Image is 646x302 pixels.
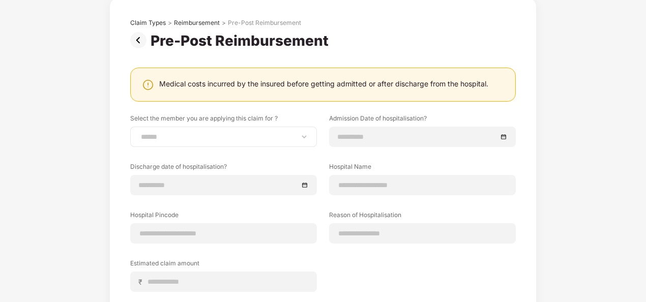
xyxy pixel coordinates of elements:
[174,19,220,27] div: Reimbursement
[130,32,151,48] img: svg+xml;base64,PHN2ZyBpZD0iUHJldi0zMngzMiIgeG1sbnM9Imh0dHA6Ly93d3cudzMub3JnLzIwMDAvc3ZnIiB3aWR0aD...
[329,210,516,223] label: Reason of Hospitalisation
[130,162,317,175] label: Discharge date of hospitalisation?
[130,114,317,127] label: Select the member you are applying this claim for ?
[222,19,226,27] div: >
[142,79,154,91] img: svg+xml;base64,PHN2ZyBpZD0iV2FybmluZ18tXzI0eDI0IiBkYXRhLW5hbWU9Ildhcm5pbmcgLSAyNHgyNCIgeG1sbnM9Im...
[130,210,317,223] label: Hospital Pincode
[130,259,317,271] label: Estimated claim amount
[138,277,146,287] span: ₹
[159,79,488,88] div: Medical costs incurred by the insured before getting admitted or after discharge from the hospital.
[130,19,166,27] div: Claim Types
[151,32,333,49] div: Pre-Post Reimbursement
[329,114,516,127] label: Admission Date of hospitalisation?
[228,19,301,27] div: Pre-Post Reimbursement
[168,19,172,27] div: >
[329,162,516,175] label: Hospital Name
